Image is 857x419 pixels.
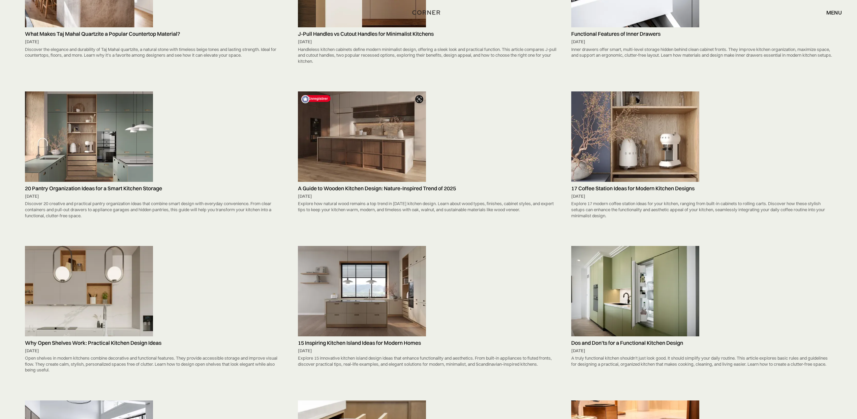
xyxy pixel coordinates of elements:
[25,354,286,375] div: Open shelves in modern kitchens combine decorative and functional features. They provide accessib...
[298,39,559,45] div: [DATE]
[571,185,832,192] h5: 17 Coffee Station Ideas for Modern Kitchen Designs
[295,246,562,369] a: 15 Inspiring Kitchen Island Ideas for Modern Homes[DATE]Explore 15 innovative kitchen island desi...
[298,45,559,66] div: Handleless kitchen cabinets define modern minimalist design, offering a sleek look and practical ...
[25,348,286,354] div: [DATE]
[25,193,286,199] div: [DATE]
[298,185,559,192] h5: A Guide to Wooden Kitchen Design: Nature-Inspired Trend of 2025
[571,354,832,369] div: A truly functional kitchen shouldn't just look good. It should simplify your daily routine. This ...
[298,193,559,199] div: [DATE]
[298,354,559,369] div: Explore 15 innovative kitchen island design ideas that enhance functionality and aesthetics. From...
[295,91,562,214] a: A Guide to Wooden Kitchen Design: Nature-Inspired Trend of 2025[DATE]Explore how natural wood rem...
[298,340,559,346] h5: 15 Inspiring Kitchen Island Ideas for Modern Homes
[25,31,286,37] h5: What Makes Taj Mahal Quartzite a Popular Countertop Material?
[826,10,842,15] div: menu
[571,193,832,199] div: [DATE]
[298,199,559,214] div: Explore how natural wood remains a top trend in [DATE] kitchen design. Learn about wood types, fi...
[22,246,289,375] a: Why Open Shelves Work: Practical Kitchen Design Ideas[DATE]Open shelves in modern kitchens combin...
[25,199,286,220] div: Discover 20 creative and practical pantry organization ideas that combine smart design with every...
[25,39,286,45] div: [DATE]
[568,246,835,369] a: Dos and Don'ts for a Functional Kitchen Design[DATE]A truly functional kitchen shouldn't just loo...
[571,340,832,346] h5: Dos and Don'ts for a Functional Kitchen Design
[298,31,559,37] h5: J-Pull Handles vs Cutout Handles for Minimalist Kitchens
[571,45,832,60] div: Inner drawers offer smart, multi-level storage hidden behind clean cabinet fronts. They improve k...
[571,199,832,220] div: Explore 17 modern coffee station ideas for your kitchen, ranging from built-in cabinets to rollin...
[22,91,289,220] a: 20 Pantry Organization Ideas for a Smart Kitchen Storage[DATE]Discover 20 creative and practical ...
[571,39,832,45] div: [DATE]
[820,7,842,18] div: menu
[25,185,286,192] h5: 20 Pantry Organization Ideas for a Smart Kitchen Storage
[397,8,460,17] a: home
[301,95,331,102] span: Enregistrer
[571,31,832,37] h5: Functional Features of Inner Drawers
[571,348,832,354] div: [DATE]
[298,348,559,354] div: [DATE]
[25,340,286,346] h5: Why Open Shelves Work: Practical Kitchen Design Ideas
[568,91,835,220] a: 17 Coffee Station Ideas for Modern Kitchen Designs[DATE]Explore 17 modern coffee station ideas fo...
[25,45,286,60] div: Discover the elegance and durability of Taj Mahal quartzite, a natural stone with timeless beige ...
